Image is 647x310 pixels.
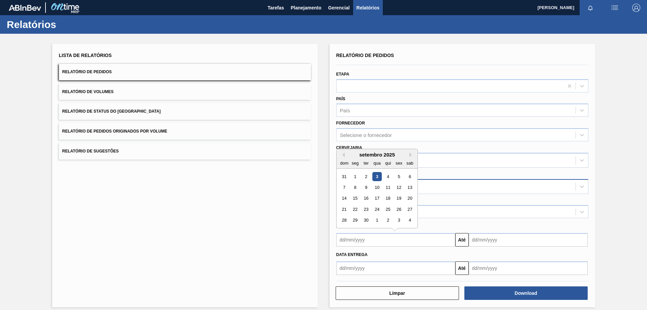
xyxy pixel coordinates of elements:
[372,216,381,225] div: Choose quarta-feira, 1 de outubro de 2025
[59,53,112,58] span: Lista de Relatórios
[394,216,403,225] div: Choose sexta-feira, 3 de outubro de 2025
[336,145,362,150] label: Cervejaria
[62,69,112,74] span: Relatório de Pedidos
[62,129,167,134] span: Relatório de Pedidos Originados por Volume
[337,152,418,158] div: setembro 2025
[455,261,469,275] button: Até
[350,172,360,181] div: Choose segunda-feira, 1 de setembro de 2025
[394,194,403,203] div: Choose sexta-feira, 19 de setembro de 2025
[59,143,311,160] button: Relatório de Sugestões
[336,96,345,101] label: País
[361,183,370,192] div: Choose terça-feira, 9 de setembro de 2025
[340,194,349,203] div: Choose domingo, 14 de setembro de 2025
[62,149,119,153] span: Relatório de Sugestões
[340,183,349,192] div: Choose domingo, 7 de setembro de 2025
[405,183,414,192] div: Choose sábado, 13 de setembro de 2025
[340,205,349,214] div: Choose domingo, 21 de setembro de 2025
[383,216,392,225] div: Choose quinta-feira, 2 de outubro de 2025
[405,216,414,225] div: Choose sábado, 4 de outubro de 2025
[632,4,640,12] img: Logout
[336,286,459,300] button: Limpar
[469,261,588,275] input: dd/mm/yyyy
[394,205,403,214] div: Choose sexta-feira, 26 de setembro de 2025
[372,194,381,203] div: Choose quarta-feira, 17 de setembro de 2025
[350,194,360,203] div: Choose segunda-feira, 15 de setembro de 2025
[62,89,114,94] span: Relatório de Volumes
[372,205,381,214] div: Choose quarta-feira, 24 de setembro de 2025
[464,286,588,300] button: Download
[340,159,349,168] div: dom
[394,172,403,181] div: Choose sexta-feira, 5 de setembro de 2025
[383,159,392,168] div: qui
[580,3,601,12] button: Notificações
[405,194,414,203] div: Choose sábado, 20 de setembro de 2025
[336,53,394,58] span: Relatório de Pedidos
[336,233,455,247] input: dd/mm/yyyy
[455,233,469,247] button: Até
[336,261,455,275] input: dd/mm/yyyy
[409,152,414,157] button: Next Month
[372,172,381,181] div: Choose quarta-feira, 3 de setembro de 2025
[405,159,414,168] div: sab
[350,216,360,225] div: Choose segunda-feira, 29 de setembro de 2025
[62,109,161,114] span: Relatório de Status do [GEOGRAPHIC_DATA]
[59,103,311,120] button: Relatório de Status do [GEOGRAPHIC_DATA]
[340,216,349,225] div: Choose domingo, 28 de setembro de 2025
[372,183,381,192] div: Choose quarta-feira, 10 de setembro de 2025
[350,183,360,192] div: Choose segunda-feira, 8 de setembro de 2025
[291,4,321,12] span: Planejamento
[340,132,392,138] div: Selecione o fornecedor
[350,159,360,168] div: seg
[340,108,350,113] div: País
[59,123,311,140] button: Relatório de Pedidos Originados por Volume
[361,172,370,181] div: Choose terça-feira, 2 de setembro de 2025
[394,183,403,192] div: Choose sexta-feira, 12 de setembro de 2025
[361,159,370,168] div: ter
[357,4,379,12] span: Relatórios
[405,172,414,181] div: Choose sábado, 6 de setembro de 2025
[383,172,392,181] div: Choose quinta-feira, 4 de setembro de 2025
[469,233,588,247] input: dd/mm/yyyy
[336,121,365,125] label: Fornecedor
[350,205,360,214] div: Choose segunda-feira, 22 de setembro de 2025
[339,171,415,226] div: month 2025-09
[59,64,311,80] button: Relatório de Pedidos
[361,216,370,225] div: Choose terça-feira, 30 de setembro de 2025
[336,252,368,257] span: Data entrega
[361,205,370,214] div: Choose terça-feira, 23 de setembro de 2025
[372,159,381,168] div: qua
[340,152,345,157] button: Previous Month
[383,183,392,192] div: Choose quinta-feira, 11 de setembro de 2025
[328,4,350,12] span: Gerencial
[405,205,414,214] div: Choose sábado, 27 de setembro de 2025
[383,194,392,203] div: Choose quinta-feira, 18 de setembro de 2025
[394,159,403,168] div: sex
[340,172,349,181] div: Choose domingo, 31 de agosto de 2025
[336,72,349,77] label: Etapa
[9,5,41,11] img: TNhmsLtSVTkK8tSr43FrP2fwEKptu5GPRR3wAAAABJRU5ErkJggg==
[59,84,311,100] button: Relatório de Volumes
[268,4,284,12] span: Tarefas
[7,21,126,28] h1: Relatórios
[383,205,392,214] div: Choose quinta-feira, 25 de setembro de 2025
[361,194,370,203] div: Choose terça-feira, 16 de setembro de 2025
[611,4,619,12] img: userActions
